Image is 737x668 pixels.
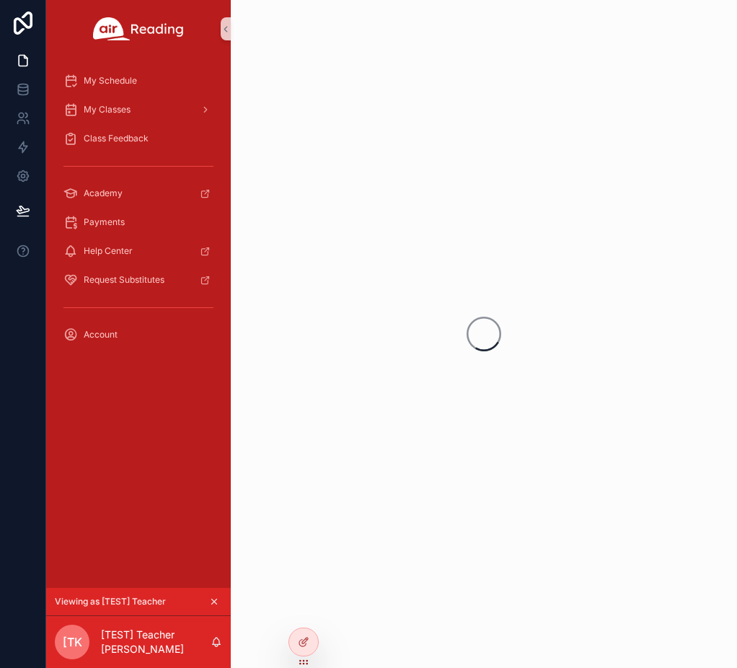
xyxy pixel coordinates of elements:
[84,188,123,199] span: Academy
[55,596,166,607] span: Viewing as [TEST] Teacher
[55,68,222,94] a: My Schedule
[55,126,222,151] a: Class Feedback
[84,75,137,87] span: My Schedule
[101,628,211,656] p: [TEST] Teacher [PERSON_NAME]
[63,633,82,651] span: [TK
[55,238,222,264] a: Help Center
[55,322,222,348] a: Account
[93,17,184,40] img: App logo
[55,267,222,293] a: Request Substitutes
[84,245,133,257] span: Help Center
[46,58,231,366] div: scrollable content
[84,274,164,286] span: Request Substitutes
[55,97,222,123] a: My Classes
[84,216,125,228] span: Payments
[55,209,222,235] a: Payments
[84,329,118,340] span: Account
[84,133,149,144] span: Class Feedback
[55,180,222,206] a: Academy
[84,104,131,115] span: My Classes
